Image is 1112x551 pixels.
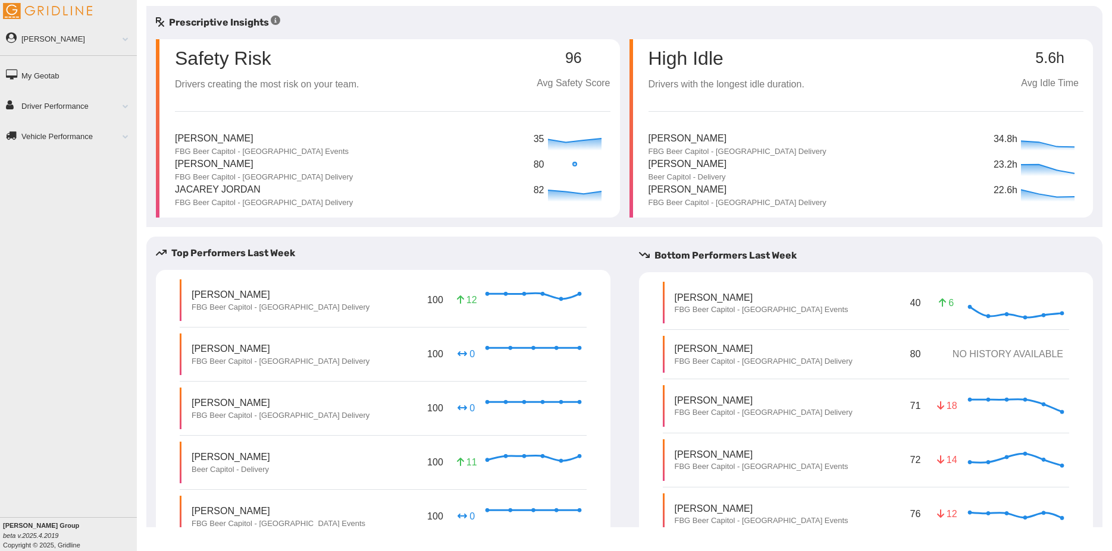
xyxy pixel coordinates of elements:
p: [PERSON_NAME] [192,396,369,410]
p: [PERSON_NAME] [675,448,848,461]
p: [PERSON_NAME] [175,131,349,146]
p: FBG Beer Capitol - [GEOGRAPHIC_DATA] Delivery [192,356,369,367]
p: 5.6h [1016,50,1083,67]
p: Jacarey Jordan [175,182,353,197]
p: Beer Capitol - Delivery [192,464,270,475]
p: 76 [908,505,923,523]
p: 11 [457,455,476,469]
p: 100 [425,507,446,525]
p: 100 [425,453,446,471]
p: FBG Beer Capitol - [GEOGRAPHIC_DATA] Delivery [649,146,826,157]
p: 80 [534,158,545,172]
p: [PERSON_NAME] [649,182,826,197]
p: FBG Beer Capitol - [GEOGRAPHIC_DATA] Delivery [675,356,853,367]
p: FBG Beer Capitol - [GEOGRAPHIC_DATA] Delivery [192,410,369,421]
p: 96 [537,50,610,67]
p: 82 [534,183,545,198]
p: 6 [937,296,956,310]
p: Beer Capitol - Delivery [649,172,727,182]
p: High Idle [649,49,804,68]
p: FBG Beer Capitol - [GEOGRAPHIC_DATA] Events [192,518,365,529]
p: 12 [457,293,476,307]
p: Avg Safety Score [537,76,610,91]
p: 0 [457,509,476,523]
p: Drivers creating the most risk on your team. [175,77,359,92]
b: [PERSON_NAME] Group [3,522,79,529]
p: 14 [937,453,956,467]
p: NO HISTORY AVAILABLE [947,347,1063,361]
p: Avg Idle Time [1016,76,1083,91]
h5: Prescriptive Insights [156,15,280,30]
p: FBG Beer Capitol - [GEOGRAPHIC_DATA] Delivery [649,197,826,208]
p: 22.6h [994,183,1018,198]
img: Gridline [3,3,92,19]
p: [PERSON_NAME] [675,342,853,355]
p: Safety Risk [175,49,271,68]
h5: Bottom Performers Last Week [639,248,1103,263]
p: 80 [908,345,923,363]
p: FBG Beer Capitol - [GEOGRAPHIC_DATA] Delivery [675,407,853,418]
p: [PERSON_NAME] [675,393,853,407]
h5: Top Performers Last Week [156,246,620,260]
p: 12 [937,507,956,521]
p: 35 [534,132,545,147]
p: 71 [908,396,923,415]
p: FBG Beer Capitol - [GEOGRAPHIC_DATA] Delivery [175,172,353,182]
i: beta v.2025.4.2019 [3,532,58,539]
p: FBG Beer Capitol - [GEOGRAPHIC_DATA] Events [675,461,848,472]
p: [PERSON_NAME] [649,131,826,146]
p: [PERSON_NAME] [192,342,369,355]
p: 100 [425,399,446,417]
p: 100 [425,345,446,363]
p: Drivers with the longest idle duration. [649,77,804,92]
p: FBG Beer Capitol - [GEOGRAPHIC_DATA] Delivery [175,197,353,208]
p: 34.8h [994,132,1018,147]
p: FBG Beer Capitol - [GEOGRAPHIC_DATA] Events [175,146,349,157]
div: Copyright © 2025, Gridline [3,521,137,550]
p: 40 [908,294,923,312]
p: 23.2h [994,158,1018,172]
p: [PERSON_NAME] [192,504,365,518]
p: [PERSON_NAME] [649,157,727,172]
p: 0 [457,401,476,415]
p: [PERSON_NAME] [675,502,848,515]
p: [PERSON_NAME] [675,291,848,304]
p: 100 [425,291,446,309]
p: [PERSON_NAME] [192,450,270,464]
p: [PERSON_NAME] [192,288,369,301]
p: 72 [908,451,923,469]
p: 0 [457,347,476,361]
p: FBG Beer Capitol - [GEOGRAPHIC_DATA] Events [675,304,848,315]
p: [PERSON_NAME] [175,157,353,172]
p: FBG Beer Capitol - [GEOGRAPHIC_DATA] Delivery [192,302,369,313]
p: 18 [937,399,956,413]
p: FBG Beer Capitol - [GEOGRAPHIC_DATA] Events [675,515,848,526]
